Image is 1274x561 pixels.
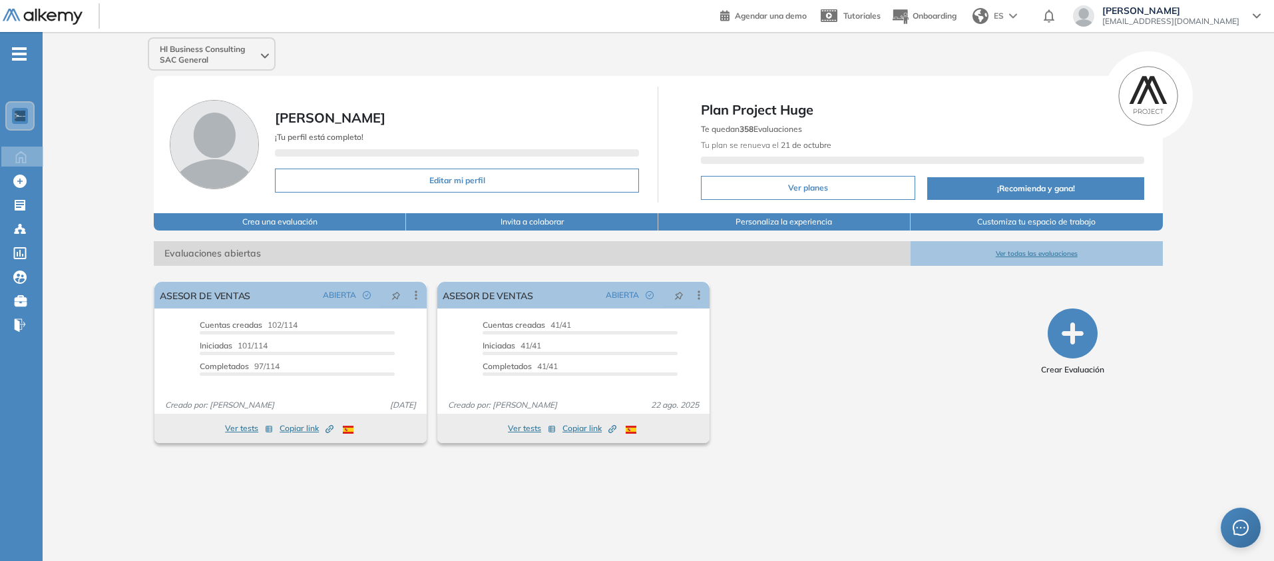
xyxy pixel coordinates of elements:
[891,2,956,31] button: Onboarding
[170,100,259,189] img: Foto de perfil
[200,320,298,330] span: 102/114
[1102,16,1239,27] span: [EMAIL_ADDRESS][DOMAIN_NAME]
[280,420,333,436] button: Copiar link
[843,11,881,21] span: Tutoriales
[927,177,1144,200] button: ¡Recomienda y gana!
[160,399,280,411] span: Creado por: [PERSON_NAME]
[701,100,1144,120] span: Plan Project Huge
[483,361,532,371] span: Completados
[200,340,232,350] span: Iniciadas
[275,132,363,142] span: ¡Tu perfil está completo!
[385,399,421,411] span: [DATE]
[200,340,268,350] span: 101/114
[154,241,911,266] span: Evaluaciones abiertas
[701,124,802,134] span: Te quedan Evaluaciones
[154,213,406,231] button: Crea una evaluación
[972,8,988,24] img: world
[15,111,25,121] img: https://assets.alkemy.org/workspaces/1802/d452bae4-97f6-47ab-b3bf-1c40240bc960.jpg
[646,399,704,411] span: 22 ago. 2025
[225,420,273,436] button: Ver tests
[674,290,684,300] span: pushpin
[483,340,515,350] span: Iniciadas
[1009,13,1017,19] img: arrow
[664,284,694,306] button: pushpin
[343,426,353,434] img: ESP
[1041,308,1104,376] button: Crear Evaluación
[443,282,533,308] a: ASESOR DE VENTAS
[160,44,258,65] span: Hl Business Consulting SAC General
[3,9,83,25] img: Logo
[483,320,545,330] span: Cuentas creadas
[381,284,411,306] button: pushpin
[363,291,371,299] span: check-circle
[994,10,1004,22] span: ES
[913,11,956,21] span: Onboarding
[606,289,639,301] span: ABIERTA
[275,109,385,126] span: [PERSON_NAME]
[406,213,658,231] button: Invita a colaborar
[483,320,571,330] span: 41/41
[508,420,556,436] button: Ver tests
[646,291,654,299] span: check-circle
[200,320,262,330] span: Cuentas creadas
[562,422,616,434] span: Copiar link
[160,282,250,308] a: ASESOR DE VENTAS
[275,169,639,193] button: Editar mi perfil
[701,140,831,150] span: Tu plan se renueva el
[483,340,541,350] span: 41/41
[626,426,636,434] img: ESP
[1041,364,1104,376] span: Crear Evaluación
[911,213,1163,231] button: Customiza tu espacio de trabajo
[200,361,280,371] span: 97/114
[12,53,27,55] i: -
[720,7,807,23] a: Agendar una demo
[1102,5,1239,16] span: [PERSON_NAME]
[323,289,356,301] span: ABIERTA
[779,140,831,150] b: 21 de octubre
[280,422,333,434] span: Copiar link
[443,399,562,411] span: Creado por: [PERSON_NAME]
[658,213,911,231] button: Personaliza la experiencia
[735,11,807,21] span: Agendar una demo
[1233,520,1249,536] span: message
[740,124,753,134] b: 358
[483,361,558,371] span: 41/41
[391,290,401,300] span: pushpin
[701,176,915,200] button: Ver planes
[200,361,249,371] span: Completados
[562,420,616,436] button: Copiar link
[911,241,1163,266] button: Ver todas las evaluaciones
